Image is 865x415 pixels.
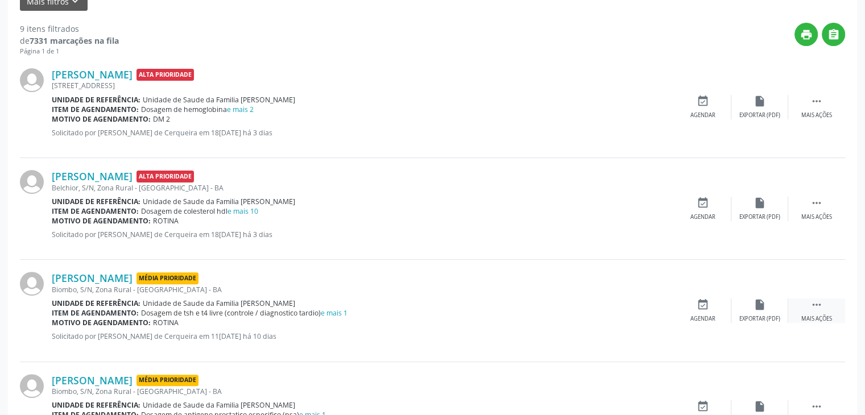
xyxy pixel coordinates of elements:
div: Agendar [690,315,715,323]
span: Dosagem de hemoglobina [141,105,254,114]
i: print [800,28,813,41]
b: Motivo de agendamento: [52,216,151,226]
span: Média Prioridade [136,375,198,387]
img: img [20,272,44,296]
div: Mais ações [801,111,832,119]
div: [STREET_ADDRESS] [52,81,674,90]
span: Alta Prioridade [136,171,194,182]
span: Dosagem de tsh e t4 livre (controle / diagnostico tardio) [141,308,347,318]
b: Item de agendamento: [52,308,139,318]
div: Mais ações [801,315,832,323]
i:  [810,298,823,311]
span: Média Prioridade [136,272,198,284]
a: [PERSON_NAME] [52,374,133,387]
i: insert_drive_file [754,298,766,311]
p: Solicitado por [PERSON_NAME] de Cerqueira em 18[DATE] há 3 dias [52,230,674,239]
i:  [827,28,840,41]
b: Unidade de referência: [52,95,140,105]
img: img [20,68,44,92]
i: insert_drive_file [754,95,766,107]
i:  [810,95,823,107]
div: Belchior, S/N, Zona Rural - [GEOGRAPHIC_DATA] - BA [52,183,674,193]
a: e mais 2 [227,105,254,114]
p: Solicitado por [PERSON_NAME] de Cerqueira em 18[DATE] há 3 dias [52,128,674,138]
button:  [822,23,845,46]
div: Agendar [690,111,715,119]
i: event_available [697,197,709,209]
p: Solicitado por [PERSON_NAME] de Cerqueira em 11[DATE] há 10 dias [52,331,674,341]
div: de [20,35,119,47]
i: event_available [697,95,709,107]
img: img [20,170,44,194]
span: ROTINA [153,216,179,226]
div: Exportar (PDF) [739,213,780,221]
a: [PERSON_NAME] [52,170,133,182]
a: [PERSON_NAME] [52,68,133,81]
i: event_available [697,298,709,311]
span: Unidade de Saude da Familia [PERSON_NAME] [143,95,295,105]
div: Página 1 de 1 [20,47,119,56]
strong: 7331 marcações na fila [30,35,119,46]
a: e mais 10 [227,206,258,216]
i:  [810,400,823,413]
span: ROTINA [153,318,179,327]
div: Biombo, S/N, Zona Rural - [GEOGRAPHIC_DATA] - BA [52,285,674,294]
a: e mais 1 [321,308,347,318]
b: Item de agendamento: [52,105,139,114]
span: Unidade de Saude da Familia [PERSON_NAME] [143,400,295,410]
b: Unidade de referência: [52,197,140,206]
i: insert_drive_file [754,400,766,413]
i: event_available [697,400,709,413]
div: Exportar (PDF) [739,111,780,119]
div: Exportar (PDF) [739,315,780,323]
span: Alta Prioridade [136,69,194,81]
button: print [794,23,818,46]
span: Dosagem de colesterol hdl [141,206,258,216]
b: Unidade de referência: [52,400,140,410]
span: Unidade de Saude da Familia [PERSON_NAME] [143,197,295,206]
div: 9 itens filtrados [20,23,119,35]
div: Biombo, S/N, Zona Rural - [GEOGRAPHIC_DATA] - BA [52,387,674,396]
b: Motivo de agendamento: [52,318,151,327]
i:  [810,197,823,209]
div: Mais ações [801,213,832,221]
b: Motivo de agendamento: [52,114,151,124]
b: Unidade de referência: [52,298,140,308]
span: DM 2 [153,114,170,124]
i: insert_drive_file [754,197,766,209]
b: Item de agendamento: [52,206,139,216]
span: Unidade de Saude da Familia [PERSON_NAME] [143,298,295,308]
a: [PERSON_NAME] [52,272,133,284]
div: Agendar [690,213,715,221]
